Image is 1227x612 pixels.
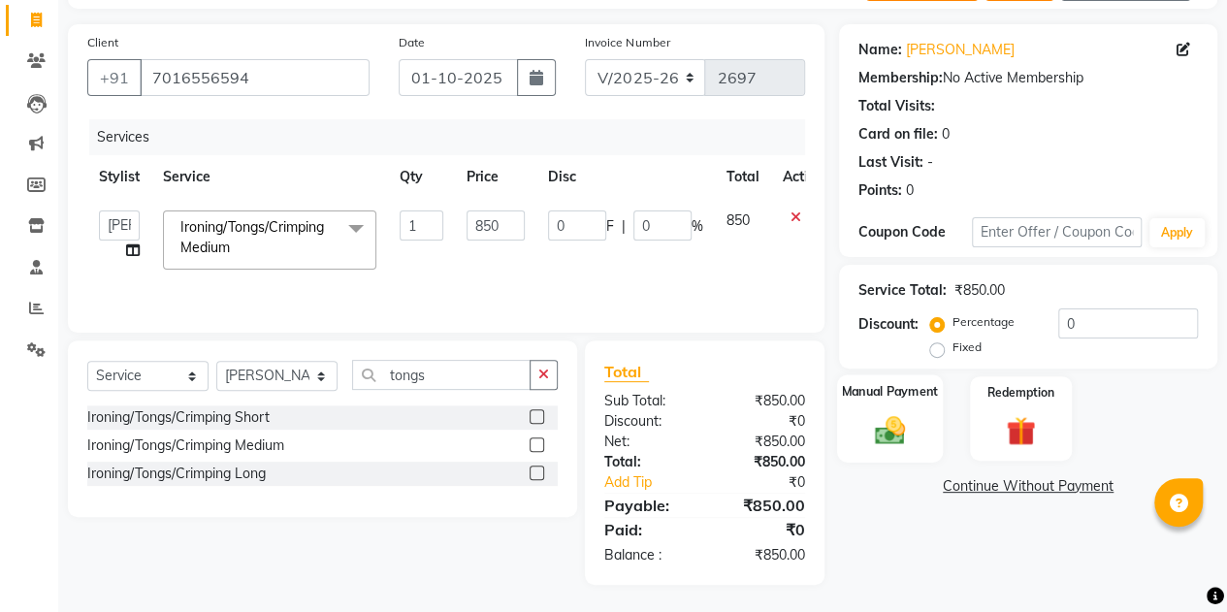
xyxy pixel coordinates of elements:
label: Fixed [953,338,982,356]
div: Sub Total: [590,391,705,411]
input: Search by Name/Mobile/Email/Code [140,59,370,96]
img: _gift.svg [997,413,1045,449]
div: Discount: [590,411,705,432]
div: 0 [942,124,950,145]
div: No Active Membership [858,68,1198,88]
div: Total: [590,452,705,472]
button: +91 [87,59,142,96]
div: Net: [590,432,705,452]
div: Balance : [590,545,705,565]
label: Client [87,34,118,51]
span: | [622,216,626,237]
div: ₹850.00 [704,545,820,565]
label: Invoice Number [585,34,669,51]
label: Redemption [987,384,1054,402]
div: Ironing/Tongs/Crimping Medium [87,435,284,456]
div: ₹850.00 [954,280,1005,301]
button: Apply [1149,218,1205,247]
div: Total Visits: [858,96,935,116]
div: ₹0 [724,472,820,493]
div: ₹850.00 [704,432,820,452]
a: [PERSON_NAME] [906,40,1015,60]
input: Search or Scan [352,360,531,390]
th: Disc [536,155,715,199]
span: Total [604,362,649,382]
div: Service Total: [858,280,947,301]
div: Services [89,119,820,155]
div: Discount: [858,314,919,335]
th: Qty [388,155,455,199]
span: 850 [727,211,750,229]
div: ₹0 [704,411,820,432]
span: % [692,216,703,237]
label: Date [399,34,425,51]
div: Last Visit: [858,152,923,173]
div: Points: [858,180,902,201]
div: Ironing/Tongs/Crimping Short [87,407,270,428]
th: Price [455,155,536,199]
div: 0 [906,180,914,201]
div: - [927,152,933,173]
label: Percentage [953,313,1015,331]
div: Membership: [858,68,943,88]
span: F [606,216,614,237]
th: Service [151,155,388,199]
img: _cash.svg [865,412,915,447]
a: Add Tip [590,472,724,493]
label: Manual Payment [842,382,939,401]
div: ₹0 [704,518,820,541]
div: Ironing/Tongs/Crimping Long [87,464,266,484]
a: Continue Without Payment [843,476,1213,497]
input: Enter Offer / Coupon Code [972,217,1142,247]
div: Card on file: [858,124,938,145]
div: ₹850.00 [704,452,820,472]
th: Stylist [87,155,151,199]
div: Coupon Code [858,222,972,242]
th: Action [771,155,835,199]
div: Payable: [590,494,705,517]
span: Ironing/Tongs/Crimping Medium [180,218,324,256]
div: ₹850.00 [704,494,820,517]
th: Total [715,155,771,199]
a: x [230,239,239,256]
div: ₹850.00 [704,391,820,411]
div: Paid: [590,518,705,541]
div: Name: [858,40,902,60]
